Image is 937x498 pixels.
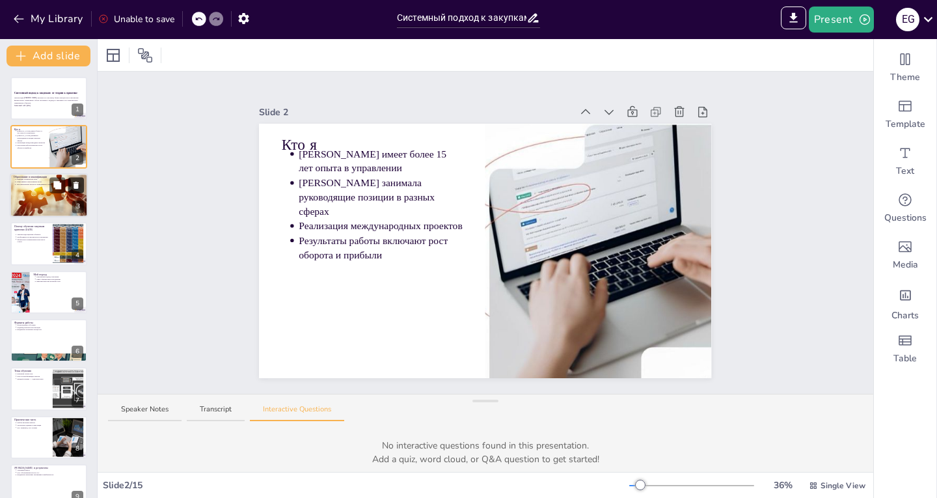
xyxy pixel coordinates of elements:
[809,7,874,33] button: Present
[874,185,936,232] div: Get real-time input from your audience
[781,7,806,33] span: Export to PowerPoint
[14,127,45,131] p: Кто я
[108,404,182,422] button: Speaker Notes
[17,141,45,144] p: Реализация международных проектов
[36,278,83,281] p: Связь с финансами и продажами
[187,404,245,422] button: Transcript
[17,474,83,477] p: Внедрение аналитики увеличивает прибыльность
[17,424,49,426] p: Групповые задания и симуляции
[72,297,83,310] div: 5
[896,8,919,31] div: E G
[72,443,83,455] div: 8
[17,144,45,148] p: Результаты работы включают рост оборота и прибыли
[14,417,49,421] p: Практическая часть
[299,234,463,262] p: Результаты работы включают рост оборота и прибыли
[874,279,936,325] div: Add charts and graphs
[896,165,914,178] span: Text
[10,416,87,459] div: 8
[17,471,83,474] p: Рост оборачиваемости на 30%
[17,236,49,238] p: Необходимость системности и аналитики
[33,272,83,276] p: Мой подход
[17,378,49,381] p: Каждый тренинг — отдельная тема
[17,134,45,141] p: [PERSON_NAME] занимала руководящие позиции в разных сферах
[14,91,77,94] strong: Системный подход к закупкам: от теории к практике
[36,275,83,278] p: Системный подход к закупкам
[7,46,90,66] button: Add slide
[17,376,49,378] p: Роль и трансформация закупок
[16,180,84,183] p: Образование в престижных вузах
[299,147,463,176] p: [PERSON_NAME] имеет более 15 лет опыта в управлении
[874,232,936,279] div: Add images, graphics, shapes or video
[884,212,927,225] span: Questions
[68,177,84,193] button: Delete Slide
[17,324,83,326] p: Корпоративное обучение
[17,234,49,236] p: Закупки недооценены в бизнесе
[72,201,84,213] div: 3
[16,178,84,180] p: Кандидат технических наук
[17,329,83,331] p: Внедрение системных процессов
[10,271,87,314] div: 5
[17,129,45,133] p: [PERSON_NAME] имеет более 15 лет опыта в управлении
[10,8,88,29] button: My Library
[49,177,65,193] button: Duplicate Slide
[874,138,936,185] div: Add text boxes
[36,280,83,283] p: Практические инструменты и BI
[98,12,174,26] div: Unable to save
[886,118,925,131] span: Template
[16,183,84,186] p: Дополнительные курсы по менеджменту и маркетингу
[896,7,919,33] button: E G
[137,48,153,63] span: Position
[397,8,526,27] input: Insert title
[299,176,463,218] p: [PERSON_NAME] занимала руководящие позиции в разных сферах
[10,173,88,217] div: 3
[14,225,49,232] p: Почему обучение закупкам критично [DATE]
[259,105,571,119] div: Slide 2
[72,152,83,165] div: 2
[72,104,83,116] div: 1
[121,439,850,452] p: No interactive questions found in this presentation.
[893,352,917,365] span: Table
[17,421,49,424] p: Разбор реальных кейсов
[103,45,124,66] div: Layout
[14,175,84,179] p: Образование и квалификации
[17,238,49,243] p: Финансовое планирование как ключ к успеху
[14,97,83,104] p: Презентация [PERSON_NAME], эксперта по закупкам, бизнес-процессам и системному финансовому управл...
[891,309,919,322] span: Charts
[893,258,918,271] span: Media
[14,321,83,325] p: Форматы работы
[17,373,49,376] p: Широкий спектр тем
[103,478,629,492] div: Slide 2 / 15
[17,426,49,429] p: 80% практики, 20% теории
[72,249,83,262] div: 4
[10,367,87,410] div: 7
[121,452,850,466] p: Add a quiz, word cloud, or Q&A question to get started!
[767,478,798,492] div: 36 %
[17,469,83,471] p: Успешные кейсы
[874,91,936,138] div: Add ready made slides
[72,394,83,407] div: 7
[299,219,463,233] p: Реализация международных проектов
[10,319,87,362] div: 6
[282,134,463,155] p: Кто я
[14,369,49,373] p: Темы обучения
[14,466,83,470] p: [PERSON_NAME] и результаты
[72,346,83,358] div: 6
[10,77,87,120] div: 1
[821,480,865,491] span: Single View
[14,104,83,107] p: Generated with [URL]
[874,44,936,91] div: Change the overall theme
[17,326,83,329] p: Индивидуальные консультации
[10,125,87,168] div: 2
[10,222,87,265] div: 4
[250,404,344,422] button: Interactive Questions
[890,71,920,84] span: Theme
[874,325,936,372] div: Add a table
